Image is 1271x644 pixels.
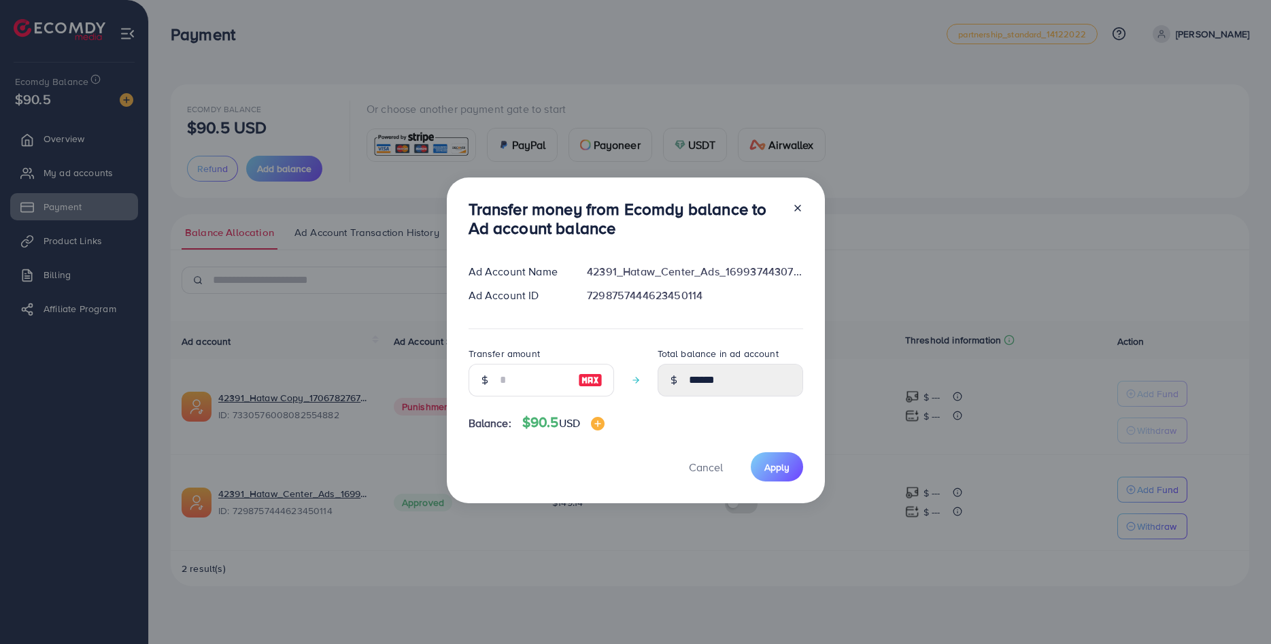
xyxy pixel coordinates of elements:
[1213,583,1261,634] iframe: Chat
[751,452,803,481] button: Apply
[458,264,577,279] div: Ad Account Name
[658,347,779,360] label: Total balance in ad account
[522,414,605,431] h4: $90.5
[469,199,781,239] h3: Transfer money from Ecomdy balance to Ad account balance
[576,264,813,279] div: 42391_Hataw_Center_Ads_1699374430760
[469,347,540,360] label: Transfer amount
[458,288,577,303] div: Ad Account ID
[689,460,723,475] span: Cancel
[578,372,603,388] img: image
[591,417,605,430] img: image
[576,288,813,303] div: 7298757444623450114
[559,416,580,430] span: USD
[672,452,740,481] button: Cancel
[764,460,790,474] span: Apply
[469,416,511,431] span: Balance:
